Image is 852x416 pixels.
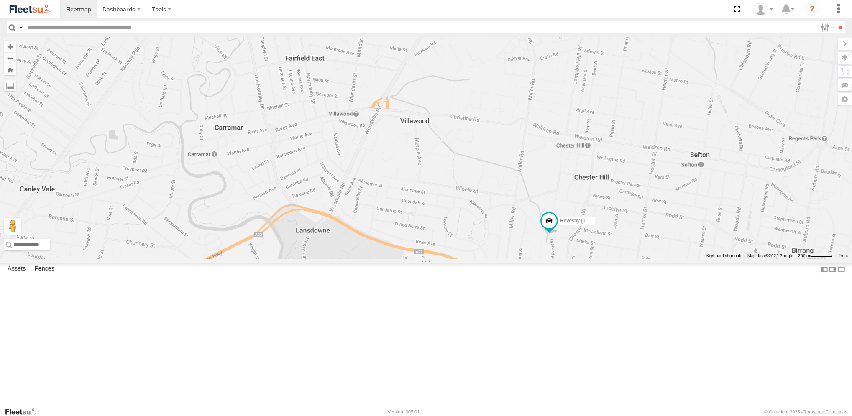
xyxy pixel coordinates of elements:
label: Hide Summary Table [837,263,846,275]
span: 200 m [798,253,810,258]
div: Adrian Singleton [752,3,776,15]
span: Revesby (T07 - [PERSON_NAME]) [560,218,639,224]
button: Zoom out [4,52,16,64]
a: Visit our Website [5,408,43,416]
button: Drag Pegman onto the map to open Street View [4,218,21,235]
button: Keyboard shortcuts [706,253,742,259]
img: fleetsu-logo-horizontal.svg [8,3,52,15]
label: Search Query [18,21,24,33]
label: Search Filter Options [818,21,836,33]
button: Zoom Home [4,64,16,75]
div: Version: 305.01 [388,409,420,414]
label: Measure [4,79,16,91]
i: ? [806,3,819,16]
label: Fences [31,263,59,275]
button: Map Scale: 200 m per 50 pixels [796,253,835,259]
label: Dock Summary Table to the Right [829,263,837,275]
a: Terms [839,254,848,258]
label: Assets [3,263,30,275]
button: Zoom in [4,41,16,52]
a: Terms and Conditions [803,409,847,414]
label: Map Settings [838,93,852,105]
span: Map data ©2025 Google [747,253,793,258]
label: Dock Summary Table to the Left [820,263,829,275]
div: © Copyright 2025 - [764,409,847,414]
